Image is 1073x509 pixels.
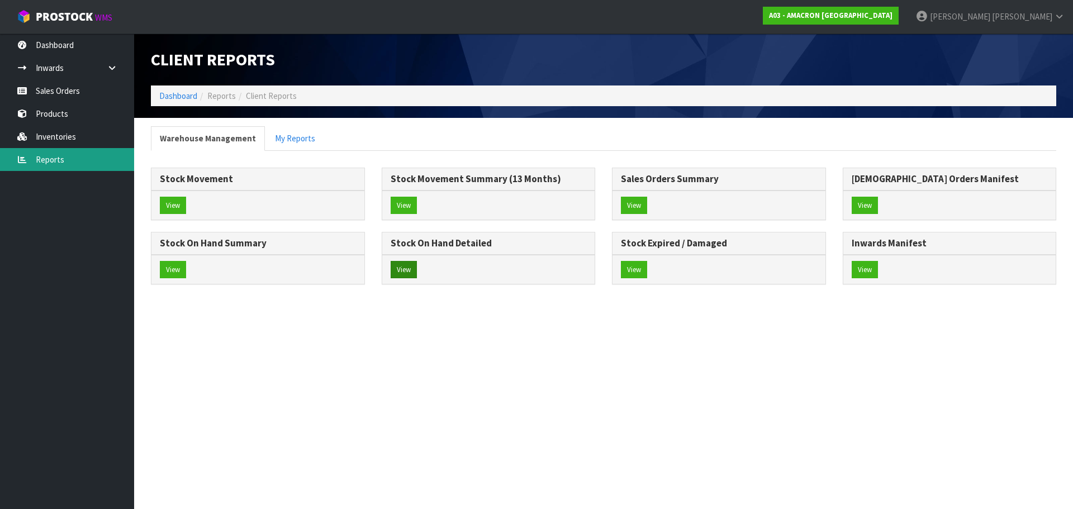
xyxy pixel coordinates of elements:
button: View [160,261,186,279]
button: View [391,261,417,279]
span: ProStock [36,9,93,24]
span: Client Reports [246,91,297,101]
h3: Stock Movement [160,174,356,184]
button: View [852,197,878,215]
h3: Inwards Manifest [852,238,1048,249]
h3: Stock On Hand Detailed [391,238,587,249]
h3: Sales Orders Summary [621,174,817,184]
button: View [391,197,417,215]
span: Reports [207,91,236,101]
button: View [852,261,878,279]
h3: [DEMOGRAPHIC_DATA] Orders Manifest [852,174,1048,184]
a: My Reports [266,126,324,150]
span: Client Reports [151,49,275,70]
h3: Stock Movement Summary (13 Months) [391,174,587,184]
small: WMS [95,12,112,23]
h3: Stock On Hand Summary [160,238,356,249]
button: View [621,261,647,279]
button: View [160,197,186,215]
a: Warehouse Management [151,126,265,150]
a: Dashboard [159,91,197,101]
h3: Stock Expired / Damaged [621,238,817,249]
span: [PERSON_NAME] [930,11,990,22]
span: [PERSON_NAME] [992,11,1052,22]
img: cube-alt.png [17,9,31,23]
button: View [621,197,647,215]
strong: A03 - AMACRON [GEOGRAPHIC_DATA] [769,11,892,20]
